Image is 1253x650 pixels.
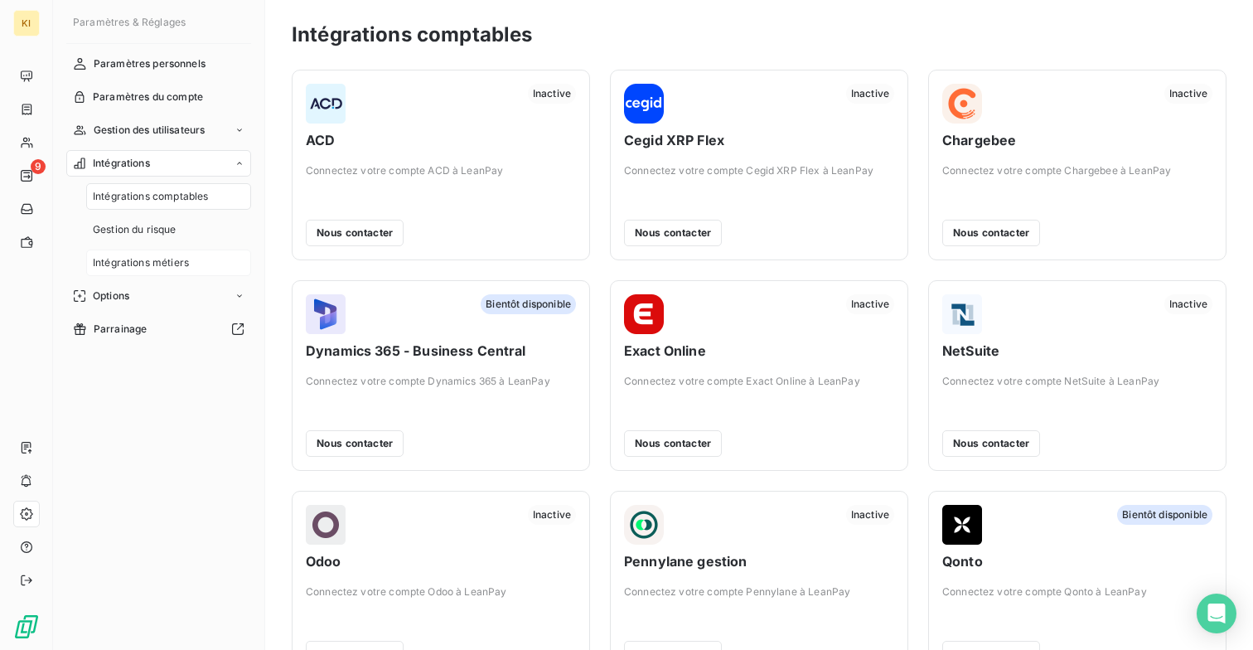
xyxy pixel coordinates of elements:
[624,220,722,246] button: Nous contacter
[306,505,346,545] img: Odoo logo
[292,20,532,50] h3: Intégrations comptables
[942,341,1212,361] span: NetSuite
[306,585,576,599] span: Connectez votre compte Odoo à LeanPay
[942,551,1212,571] span: Qonto
[73,16,186,28] span: Paramètres & Réglages
[31,159,46,174] span: 9
[93,222,177,237] span: Gestion du risque
[86,250,251,276] a: Intégrations métiers
[306,551,576,571] span: Odoo
[624,84,664,124] img: Cegid XRP Flex logo
[66,51,251,77] a: Paramètres personnels
[306,220,404,246] button: Nous contacter
[624,551,894,571] span: Pennylane gestion
[66,84,251,110] a: Paramètres du compte
[86,183,251,210] a: Intégrations comptables
[1197,594,1236,633] div: Open Intercom Messenger
[942,585,1212,599] span: Connectez votre compte Qonto à LeanPay
[942,163,1212,178] span: Connectez votre compte Chargebee à LeanPay
[93,289,129,303] span: Options
[942,374,1212,389] span: Connectez votre compte NetSuite à LeanPay
[306,163,576,178] span: Connectez votre compte ACD à LeanPay
[306,294,346,334] img: Dynamics 365 - Business Central logo
[846,505,894,525] span: Inactive
[942,294,982,334] img: NetSuite logo
[942,220,1040,246] button: Nous contacter
[306,341,576,361] span: Dynamics 365 - Business Central
[624,130,894,150] span: Cegid XRP Flex
[306,84,346,124] img: ACD logo
[94,56,206,71] span: Paramètres personnels
[93,255,189,270] span: Intégrations métiers
[13,614,40,640] img: Logo LeanPay
[94,322,148,337] span: Parrainage
[942,430,1040,457] button: Nous contacter
[93,189,208,204] span: Intégrations comptables
[624,374,894,389] span: Connectez votre compte Exact Online à LeanPay
[528,505,576,525] span: Inactive
[306,130,576,150] span: ACD
[846,294,894,314] span: Inactive
[66,316,251,342] a: Parrainage
[1164,294,1212,314] span: Inactive
[624,163,894,178] span: Connectez votre compte Cegid XRP Flex à LeanPay
[624,341,894,361] span: Exact Online
[624,505,664,545] img: Pennylane gestion logo
[93,156,150,171] span: Intégrations
[86,216,251,243] a: Gestion du risque
[942,84,982,124] img: Chargebee logo
[13,162,39,189] a: 9
[624,430,722,457] button: Nous contacter
[66,150,251,276] a: IntégrationsIntégrations comptablesGestion du risqueIntégrations métiers
[481,294,576,314] span: Bientôt disponible
[846,84,894,104] span: Inactive
[624,294,664,334] img: Exact Online logo
[1164,84,1212,104] span: Inactive
[528,84,576,104] span: Inactive
[624,585,894,599] span: Connectez votre compte Pennylane à LeanPay
[306,374,576,389] span: Connectez votre compte Dynamics 365 à LeanPay
[94,123,206,138] span: Gestion des utilisateurs
[942,130,1212,150] span: Chargebee
[1117,505,1212,525] span: Bientôt disponible
[13,10,40,36] div: KI
[93,90,203,104] span: Paramètres du compte
[942,505,982,545] img: Qonto logo
[66,117,251,143] a: Gestion des utilisateurs
[306,430,404,457] button: Nous contacter
[66,283,251,309] a: Options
